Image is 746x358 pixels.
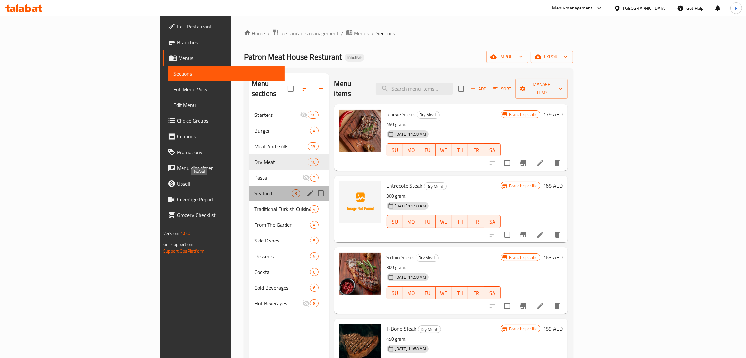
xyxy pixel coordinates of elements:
span: Sort items [489,84,515,94]
a: Restaurants management [272,29,338,38]
button: SU [387,143,403,156]
div: items [310,252,318,260]
div: items [308,111,318,119]
span: Dry Meat [424,183,446,190]
span: 4 [310,206,318,212]
span: Cold Beverages [254,284,310,292]
div: items [310,237,318,244]
span: 8 [310,300,318,307]
span: Starters [254,111,300,119]
span: WE [438,288,449,298]
span: Burger [254,127,310,134]
span: FR [471,145,482,155]
button: Branch-specific-item [515,227,531,242]
button: import [486,51,528,63]
span: Dry Meat [418,326,441,333]
span: Edit Restaurant [177,23,279,30]
span: T-Bone Steak [387,324,417,333]
span: Sort sections [298,81,313,97]
button: TU [419,215,436,228]
button: SU [387,286,403,299]
a: Menus [346,29,369,38]
a: Grocery Checklist [163,207,285,223]
span: Select to update [500,299,514,313]
div: items [310,205,318,213]
button: SU [387,215,403,228]
span: 4 [310,222,318,228]
span: SU [390,288,401,298]
div: Meat And Grills19 [249,138,329,154]
span: MO [406,217,417,226]
span: Grocery Checklist [177,211,279,219]
span: Restaurants management [280,29,338,37]
button: MO [403,215,419,228]
div: Dry Meat [417,111,440,119]
span: FR [471,288,482,298]
span: Branch specific [506,111,540,117]
span: Select to update [500,156,514,170]
span: 10 [308,112,318,118]
button: SA [484,143,501,156]
button: TU [419,286,436,299]
div: From The Garden4 [249,217,329,233]
span: Inactive [345,55,364,60]
span: Sections [173,70,279,78]
div: items [310,127,318,134]
span: 5 [310,253,318,260]
span: export [536,53,568,61]
h6: 189 AED [543,324,563,333]
button: Add section [313,81,329,97]
button: delete [549,155,565,171]
span: 5 [310,238,318,244]
div: Hot Beverages [254,299,302,307]
div: Seafood3edit [249,186,329,201]
span: Cocktail [254,268,310,276]
svg: Inactive section [300,111,308,119]
span: TU [422,288,433,298]
span: [DATE] 11:58 AM [392,203,429,209]
span: Sirloin Steak [387,252,414,262]
span: WE [438,217,449,226]
a: Edit Menu [168,97,285,113]
p: 300 gram. [387,263,501,272]
div: Pasta2 [249,170,329,186]
div: items [292,189,300,197]
span: Version: [163,229,179,238]
a: Coupons [163,129,285,144]
div: Burger4 [249,123,329,138]
button: delete [549,227,565,242]
span: import [492,53,523,61]
button: SA [484,215,501,228]
a: Edit Restaurant [163,19,285,34]
a: Menus [163,50,285,66]
img: Entrecote Steak [339,181,381,223]
h6: 179 AED [543,110,563,119]
button: TH [452,286,468,299]
span: 6 [310,269,318,275]
span: 3 [292,190,300,197]
a: Choice Groups [163,113,285,129]
button: FR [468,215,484,228]
div: Starters10 [249,107,329,123]
div: items [310,268,318,276]
span: Add [470,85,487,93]
button: Branch-specific-item [515,155,531,171]
span: TU [422,145,433,155]
span: SA [487,217,498,226]
span: Meat And Grills [254,142,308,150]
span: 6 [310,285,318,291]
span: Menus [354,29,369,37]
span: MO [406,288,417,298]
button: WE [436,286,452,299]
span: Upsell [177,180,279,188]
div: Dry Meat [424,182,447,190]
div: Dry Meat [254,158,308,166]
span: Choice Groups [177,117,279,125]
span: K [735,5,737,12]
img: Ribeye Steak [339,110,381,152]
span: SU [390,217,401,226]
